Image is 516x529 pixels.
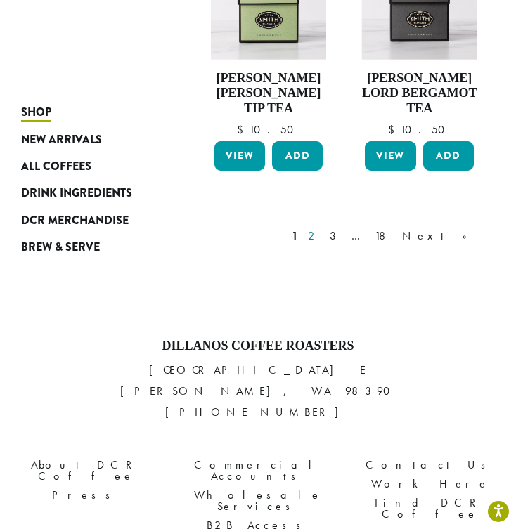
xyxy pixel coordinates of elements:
[211,71,327,117] h4: [PERSON_NAME] [PERSON_NAME] Tip Tea
[21,185,132,202] span: Drink Ingredients
[289,228,301,244] a: 1
[354,455,505,474] a: Contact Us
[354,494,505,524] a: Find DCR Coffee
[21,158,91,176] span: All Coffees
[21,99,151,126] a: Shop
[388,122,400,137] span: $
[183,486,334,516] a: Wholesale Services
[365,141,415,171] a: View
[272,141,323,171] button: Add
[399,228,480,244] a: Next »
[349,228,368,244] a: …
[21,207,151,233] a: DCR Merchandise
[214,141,265,171] a: View
[423,141,474,171] button: Add
[361,71,477,117] h4: [PERSON_NAME] Lord Bergamot Tea
[21,153,151,180] a: All Coffees
[11,455,162,485] a: About DCR Coffee
[327,228,344,244] a: 3
[21,234,151,261] a: Brew & Serve
[11,486,162,505] a: Press
[11,339,505,354] h4: Dillanos Coffee Roasters
[237,122,249,137] span: $
[237,122,300,137] bdi: 10.50
[21,131,102,149] span: New Arrivals
[11,360,505,423] p: [GEOGRAPHIC_DATA] E [PERSON_NAME], WA 98390 [PHONE_NUMBER]
[388,122,451,137] bdi: 10.50
[21,239,100,256] span: Brew & Serve
[21,104,51,122] span: Shop
[305,228,323,244] a: 2
[372,228,395,244] a: 18
[21,126,151,152] a: New Arrivals
[183,455,334,485] a: Commercial Accounts
[21,212,129,230] span: DCR Merchandise
[354,475,505,494] a: Work Here
[21,180,151,207] a: Drink Ingredients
